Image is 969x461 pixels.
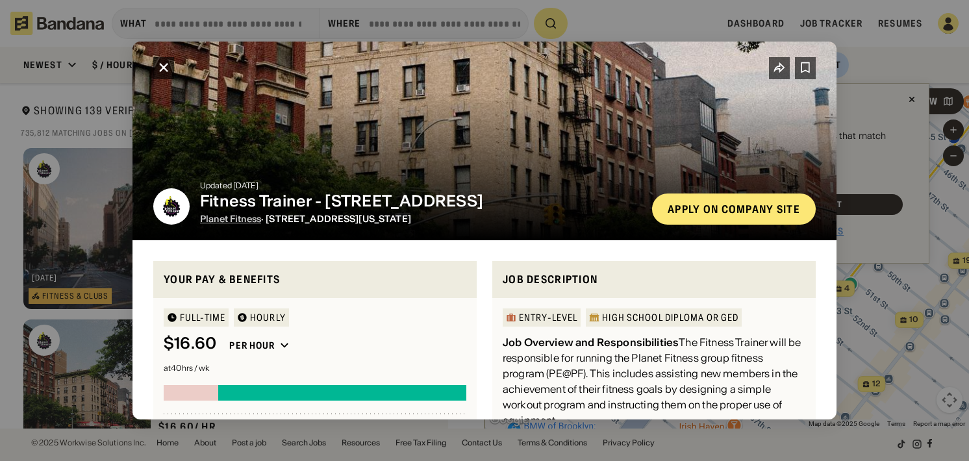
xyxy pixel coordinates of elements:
[200,182,642,190] div: Updated [DATE]
[503,336,679,349] div: Job Overview and Responsibilities
[180,313,225,322] div: Full-time
[200,192,642,211] div: Fitness Trainer - [STREET_ADDRESS]
[250,313,286,322] div: HOURLY
[164,364,466,372] div: at 40 hrs / wk
[668,204,800,214] div: Apply on company site
[229,340,275,351] div: Per hour
[153,188,190,225] img: Planet Fitness logo
[503,271,805,288] div: Job Description
[503,334,805,428] div: The Fitness Trainer will be responsible for running the Planet Fitness group fitness program (PE@...
[164,334,216,353] div: $ 16.60
[164,271,466,288] div: Your pay & benefits
[200,214,642,225] div: · [STREET_ADDRESS][US_STATE]
[200,213,261,225] span: Planet Fitness
[519,313,577,322] div: Entry-Level
[602,313,738,322] div: High School Diploma or GED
